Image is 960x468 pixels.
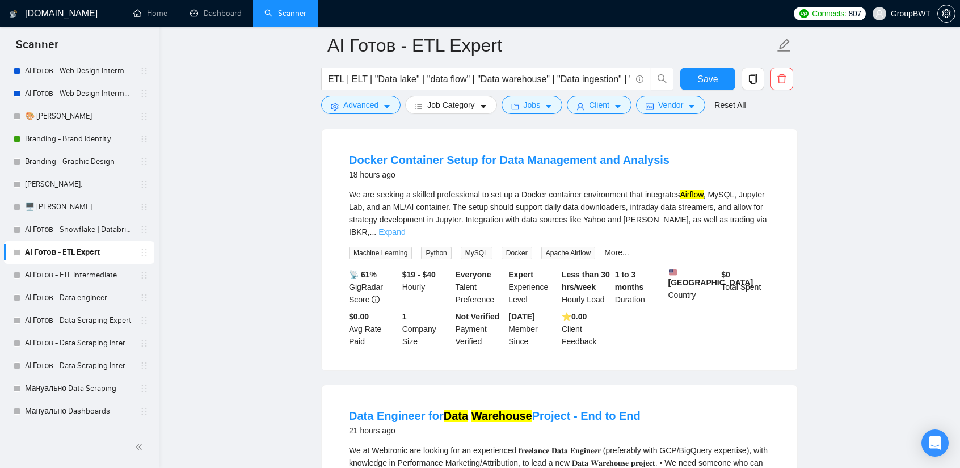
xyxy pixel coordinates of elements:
b: 1 [402,312,407,321]
span: holder [140,361,149,370]
span: holder [140,271,149,280]
a: Branding - Graphic Design [25,150,133,173]
a: setting [937,9,955,18]
span: caret-down [545,102,553,111]
a: Мануально Data Scraping [25,377,133,400]
a: 🎨 [PERSON_NAME] [25,105,133,128]
input: Scanner name... [327,31,774,60]
a: AI Готов - ETL Intermediate [25,264,133,286]
a: [PERSON_NAME]. [25,173,133,196]
a: homeHome [133,9,167,18]
button: search [651,68,673,90]
span: Connects: [812,7,846,20]
button: delete [770,68,793,90]
span: MySQL [461,247,492,259]
span: Python [421,247,451,259]
div: Payment Verified [453,310,507,348]
div: Member Since [506,310,559,348]
button: Save [680,68,735,90]
span: holder [140,112,149,121]
a: Docker Container Setup for Data Management and Analysis [349,154,670,166]
div: Avg Rate Paid [347,310,400,348]
span: holder [140,316,149,325]
a: Expand [378,227,405,237]
a: Data Engineer forData WarehouseProject - End to End [349,410,641,422]
span: delete [771,74,793,84]
b: [DATE] [508,312,534,321]
b: Everyone [456,270,491,279]
span: 807 [849,7,861,20]
mark: Warehouse [471,410,532,422]
div: Company Size [400,310,453,348]
span: holder [140,407,149,416]
a: Branding - Brand Identity [25,128,133,150]
div: Total Spent [719,268,772,306]
mark: Data [444,410,468,422]
div: Open Intercom Messenger [921,429,949,457]
span: user [576,102,584,111]
span: holder [140,66,149,75]
div: Duration [613,268,666,306]
a: More... [604,248,629,257]
a: Мануально Dashboards [25,400,133,423]
a: AI Готов - Web Design Intermediate минус Development [25,82,133,105]
span: caret-down [614,102,622,111]
div: Talent Preference [453,268,507,306]
a: AI Готов - ETL Expert [25,241,133,264]
b: [GEOGRAPHIC_DATA] [668,268,753,287]
b: 1 to 3 months [615,270,644,292]
span: caret-down [479,102,487,111]
b: $ 0 [721,270,730,279]
span: holder [140,293,149,302]
div: We are seeking a skilled professional to set up a Docker container environment that integrates , ... [349,188,770,238]
span: holder [140,157,149,166]
img: upwork-logo.png [799,9,809,18]
span: idcard [646,102,654,111]
span: caret-down [383,102,391,111]
b: $0.00 [349,312,369,321]
span: copy [742,74,764,84]
span: setting [938,9,955,18]
span: search [651,74,673,84]
button: idcardVendorcaret-down [636,96,705,114]
div: Hourly [400,268,453,306]
span: holder [140,225,149,234]
span: holder [140,203,149,212]
span: edit [777,38,791,53]
b: Expert [508,270,533,279]
span: holder [140,248,149,257]
div: Experience Level [506,268,559,306]
b: $19 - $40 [402,270,436,279]
a: AI Готов - Web Design Intermediate минус Developer [25,60,133,82]
span: Scanner [7,36,68,60]
span: Vendor [658,99,683,111]
a: Reset All [714,99,746,111]
span: double-left [135,441,146,453]
button: copy [742,68,764,90]
span: user [875,10,883,18]
span: Job Category [427,99,474,111]
input: Search Freelance Jobs... [328,72,631,86]
button: setting [937,5,955,23]
span: caret-down [688,102,696,111]
div: Country [666,268,719,306]
span: Advanced [343,99,378,111]
span: setting [331,102,339,111]
span: Docker [502,247,532,259]
a: searchScanner [264,9,306,18]
a: AI Готов - Data Scraping Expert [25,309,133,332]
a: 🖥️ [PERSON_NAME] [25,196,133,218]
span: info-circle [372,296,380,303]
span: Jobs [524,99,541,111]
a: AI Готов - Data Scraping Intermediate2 [25,332,133,355]
span: folder [511,102,519,111]
button: folderJobscaret-down [502,96,563,114]
b: Not Verified [456,312,500,321]
a: AI / LLM [25,423,133,445]
span: holder [140,89,149,98]
a: AI Готов - Snowflake | Databricks [25,218,133,241]
div: 18 hours ago [349,168,670,182]
button: barsJob Categorycaret-down [405,96,496,114]
mark: Airflow [680,190,703,199]
span: ... [370,227,377,237]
